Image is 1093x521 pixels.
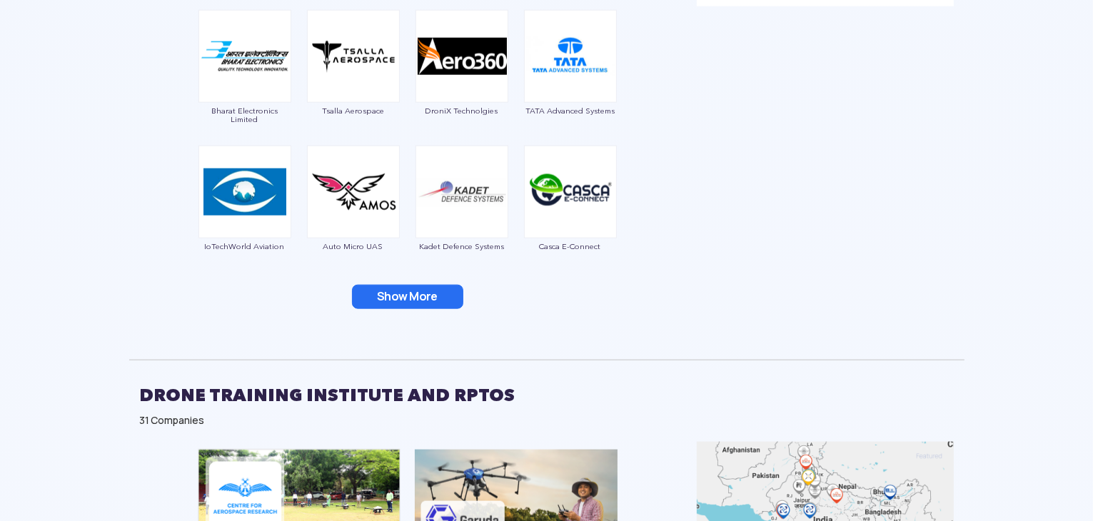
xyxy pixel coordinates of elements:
[523,242,618,251] span: Casca E-Connect
[415,106,509,115] span: DroniX Technolgies
[306,242,401,251] span: Auto Micro UAS
[415,146,508,238] img: ic_kadet.png
[198,146,291,238] img: ic_iotechworld.png
[307,10,400,103] img: ic_tsalla.png
[306,185,401,251] a: Auto Micro UAS
[307,146,400,238] img: ic_automicro.png
[198,49,292,123] a: Bharat Electronics Limited
[198,10,291,103] img: ic_bharatelectronics.png
[306,49,401,115] a: Tsalla Aerospace
[523,185,618,251] a: Casca E-Connect
[415,10,508,103] img: ic_aero360.png
[415,185,509,251] a: Kadet Defence Systems
[306,106,401,115] span: Tsalla Aerospace
[198,106,292,123] span: Bharat Electronics Limited
[140,413,954,428] div: 31 Companies
[198,242,292,251] span: IoTechWorld Aviation
[140,378,954,413] h2: DRONE TRAINING INSTITUTE AND RPTOS
[415,242,509,251] span: Kadet Defence Systems
[352,285,463,309] button: Show More
[524,146,617,238] img: ic_casca.png
[523,49,618,115] a: TATA Advanced Systems
[415,49,509,115] a: DroniX Technolgies
[524,10,617,103] img: ic_tata.png
[523,106,618,115] span: TATA Advanced Systems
